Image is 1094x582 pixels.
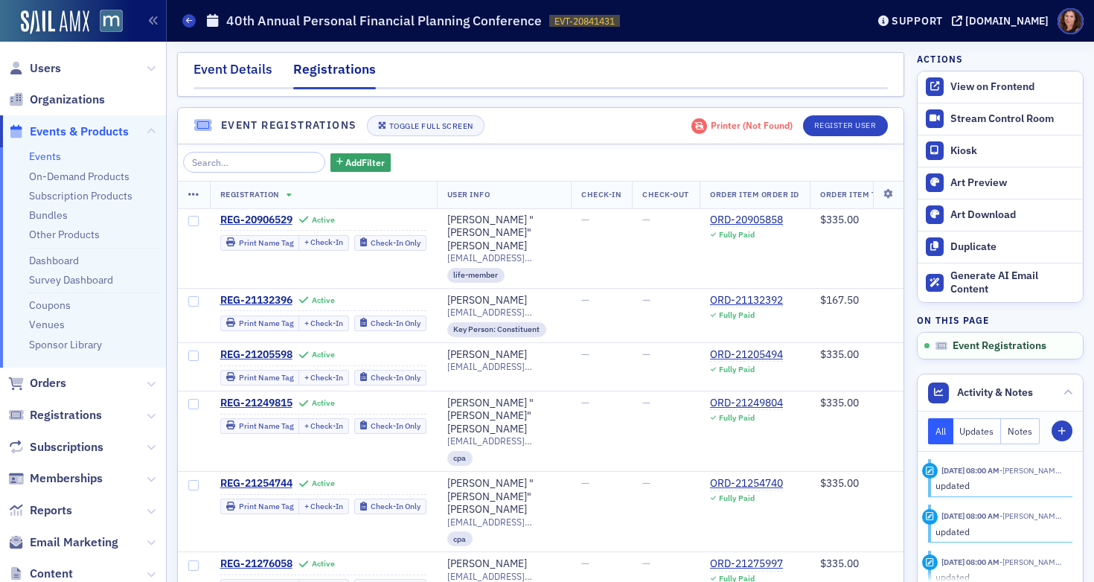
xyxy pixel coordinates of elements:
span: [EMAIL_ADDRESS][DOMAIN_NAME] [447,307,561,318]
button: Check-In Only [354,235,426,251]
span: Memberships [30,470,103,487]
span: [EMAIL_ADDRESS][DOMAIN_NAME] [447,252,561,263]
a: REG-21132396Active [220,294,426,307]
a: ORD-20905858 [710,214,783,227]
div: Fully Paid [719,310,755,320]
button: Notes [1001,418,1040,444]
div: updated [935,479,1063,492]
span: Add Filter [345,156,385,169]
a: [PERSON_NAME] [447,294,527,307]
div: Fully Paid [719,230,755,240]
span: Event Registrations [953,339,1046,353]
span: — [642,213,650,226]
span: Check-In [581,189,621,199]
div: Active [312,295,335,305]
div: Update [922,509,938,525]
span: $335.00 [820,476,859,490]
span: — [581,348,589,361]
a: Kiosk [918,135,1083,167]
div: Check-In Only [371,502,420,511]
div: [DOMAIN_NAME] [965,14,1049,28]
span: — [581,213,589,226]
span: $335.00 [820,557,859,570]
div: Printer ( Not Found ) [711,120,793,131]
a: REG-20906529Active [220,214,426,227]
span: REG-21276058 [220,557,292,571]
span: $335.00 [820,348,859,361]
a: REG-21205598Active [220,348,426,362]
div: Update [922,554,938,570]
span: — [642,348,650,361]
div: [PERSON_NAME] "[PERSON_NAME]" [PERSON_NAME] [447,477,561,517]
div: ORD-21275997 [710,557,783,571]
span: Email Marketing [30,534,118,551]
div: Check-In Only [371,374,420,382]
span: Order Item Total Paid [820,189,917,199]
a: Subscription Products [29,189,132,202]
button: Print Name Tag [220,370,300,386]
a: Organizations [8,92,105,108]
span: REG-21205598 [220,348,292,362]
h4: On this page [917,313,1084,327]
a: Venues [29,318,65,331]
div: Registrations [293,60,376,89]
a: REG-21249815Active [220,397,426,410]
span: Content [30,566,73,582]
div: Fully Paid [719,493,755,503]
div: Duplicate [950,240,1075,254]
span: Profile [1058,8,1084,34]
button: [DOMAIN_NAME] [952,16,1054,26]
span: [EMAIL_ADDRESS][DOMAIN_NAME] [447,517,561,528]
button: Duplicate [918,231,1083,263]
a: ORD-21249804 [710,397,783,410]
a: Memberships [8,470,103,487]
span: [EMAIL_ADDRESS][DOMAIN_NAME] [447,571,561,582]
div: Active [312,479,335,488]
button: Print Name Tag [220,418,300,434]
div: Print Name Tag [239,374,294,382]
div: Print Name Tag [239,502,294,511]
div: Active [312,398,335,408]
div: cpa [447,531,473,546]
a: On-Demand Products [29,170,129,183]
div: Update [922,463,938,479]
span: Registration [220,189,280,199]
button: + Check-In [298,370,349,386]
div: Stream Control Room [950,112,1075,126]
a: REG-21254744Active [220,477,426,490]
div: Event Details [193,60,272,87]
a: Reports [8,502,72,519]
span: Natalie Antonakas [999,511,1062,521]
button: Updates [953,418,1002,444]
span: — [581,476,589,490]
button: + Check-In [298,499,349,514]
div: life-member [447,268,505,283]
a: Events [29,150,61,163]
button: + Check-In [298,418,349,434]
h1: 40th Annual Personal Financial Planning Conference [226,12,542,30]
div: Print Name Tag [239,239,294,247]
span: Registrations [30,407,102,423]
span: [EMAIL_ADDRESS][DOMAIN_NAME] [447,435,561,447]
span: $335.00 [820,396,859,409]
a: Art Preview [918,167,1083,199]
span: Order Item Order ID [710,189,799,199]
span: Check-Out [642,189,689,199]
div: Generate AI Email Content [950,269,1075,295]
span: User Info [447,189,490,199]
button: All [928,418,953,444]
span: REG-20906529 [220,214,292,227]
a: Coupons [29,298,71,312]
a: SailAMX [21,10,89,34]
a: [PERSON_NAME] "[PERSON_NAME]" [PERSON_NAME] [447,214,561,253]
button: + Check-In [298,316,349,331]
a: [PERSON_NAME] [447,557,527,571]
div: Active [312,559,335,569]
a: [PERSON_NAME] [447,348,527,362]
a: Orders [8,375,66,391]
